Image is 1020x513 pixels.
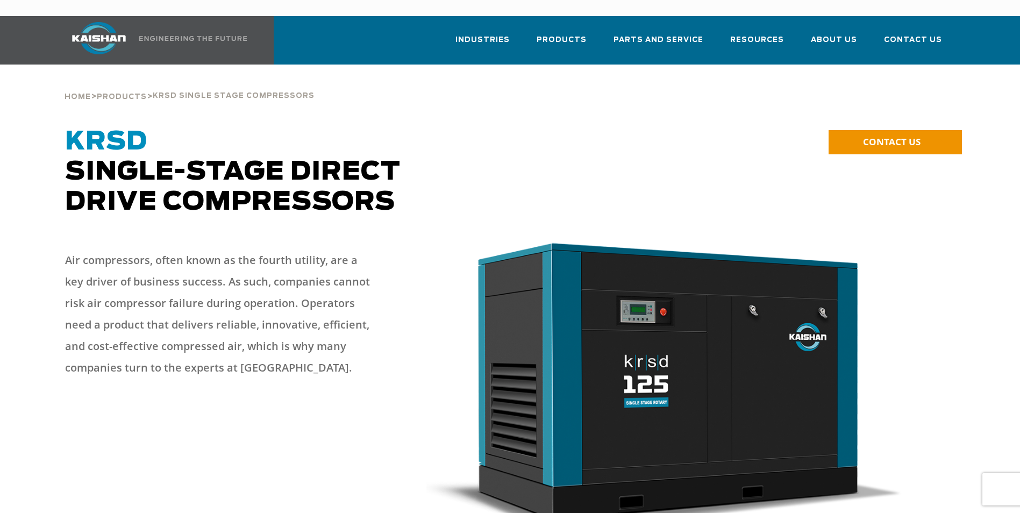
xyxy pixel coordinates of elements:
[65,250,377,379] p: Air compressors, often known as the fourth utility, are a key driver of business success. As such...
[65,91,91,101] a: Home
[614,34,703,46] span: Parts and Service
[65,129,147,155] span: KRSD
[97,91,147,101] a: Products
[537,26,587,62] a: Products
[730,26,784,62] a: Resources
[153,92,315,99] span: krsd single stage compressors
[811,34,857,46] span: About Us
[97,94,147,101] span: Products
[65,94,91,101] span: Home
[455,34,510,46] span: Industries
[811,26,857,62] a: About Us
[139,36,247,41] img: Engineering the future
[59,22,139,54] img: kaishan logo
[730,34,784,46] span: Resources
[884,26,942,62] a: Contact Us
[455,26,510,62] a: Industries
[537,34,587,46] span: Products
[863,136,921,148] span: CONTACT US
[829,130,962,154] a: CONTACT US
[614,26,703,62] a: Parts and Service
[65,129,401,215] span: Single-Stage Direct Drive Compressors
[59,16,249,65] a: Kaishan USA
[884,34,942,46] span: Contact Us
[65,65,315,105] div: > >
